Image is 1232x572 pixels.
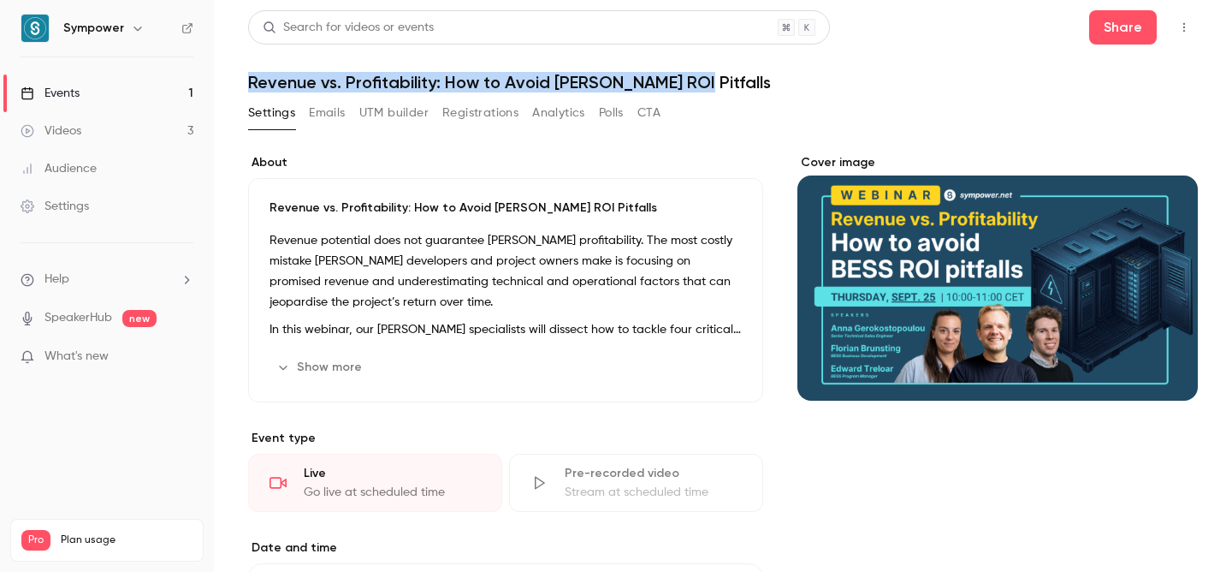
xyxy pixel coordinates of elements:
[269,319,742,340] p: In this webinar, our [PERSON_NAME] specialists will dissect how to tackle four critical risks tha...
[565,465,742,482] div: Pre-recorded video
[309,99,345,127] button: Emails
[21,85,80,102] div: Events
[637,99,660,127] button: CTA
[122,310,157,327] span: new
[21,15,49,42] img: Sympower
[269,230,742,313] p: Revenue potential does not guarantee [PERSON_NAME] profitability. The most costly mistake [PERSON...
[359,99,429,127] button: UTM builder
[61,533,192,547] span: Plan usage
[304,484,481,501] div: Go live at scheduled time
[44,348,109,366] span: What's new
[248,539,763,557] label: Date and time
[248,154,763,171] label: About
[797,154,1198,171] label: Cover image
[248,430,763,447] p: Event type
[248,99,295,127] button: Settings
[173,349,193,365] iframe: Noticeable Trigger
[21,198,89,215] div: Settings
[263,19,434,37] div: Search for videos or events
[21,122,81,140] div: Videos
[797,154,1198,401] section: Cover image
[44,309,112,327] a: SpeakerHub
[304,465,481,482] div: Live
[248,72,1198,92] h1: Revenue vs. Profitability: How to Avoid [PERSON_NAME] ROI Pitfalls
[1089,10,1157,45] button: Share
[509,454,763,512] div: Pre-recorded videoStream at scheduled time
[269,354,372,381] button: Show more
[565,484,742,501] div: Stream at scheduled time
[21,271,193,289] li: help-dropdown-opener
[21,160,97,177] div: Audience
[442,99,518,127] button: Registrations
[269,200,742,217] p: Revenue vs. Profitability: How to Avoid [PERSON_NAME] ROI Pitfalls
[21,530,50,551] span: Pro
[599,99,624,127] button: Polls
[44,271,69,289] span: Help
[248,454,502,512] div: LiveGo live at scheduled time
[532,99,585,127] button: Analytics
[63,20,124,37] h6: Sympower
